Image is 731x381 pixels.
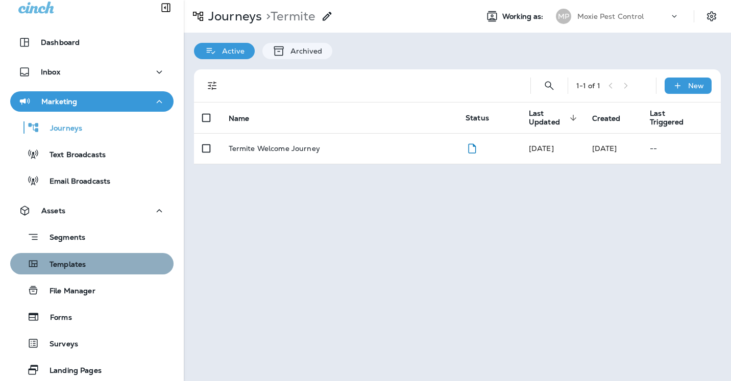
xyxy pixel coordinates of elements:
p: Templates [39,260,86,270]
span: Draft [466,143,478,152]
p: Journeys [40,124,82,134]
button: Segments [10,226,174,248]
p: Marketing [41,97,77,106]
div: 1 - 1 of 1 [576,82,600,90]
button: Dashboard [10,32,174,53]
p: Surveys [39,340,78,349]
p: File Manager [39,287,95,296]
span: Last Updated [529,109,580,126]
span: Last Triggered [650,109,697,126]
button: Filters [202,75,223,96]
p: New [688,82,704,90]
button: Email Broadcasts [10,170,174,191]
button: Settings [702,7,721,26]
p: Termite [262,9,315,24]
button: Assets [10,200,174,221]
p: Landing Pages [39,366,102,376]
span: Working as: [502,12,546,21]
button: Surveys [10,333,174,354]
p: Journeys [204,9,262,24]
span: Mark Carrigan [529,144,554,153]
p: Active [217,47,245,55]
p: Text Broadcasts [39,150,106,160]
button: Search Journeys [539,75,559,96]
button: Journeys [10,117,174,138]
button: Forms [10,306,174,327]
p: Archived [285,47,322,55]
span: Deanna Durrant [592,144,617,153]
p: Dashboard [41,38,80,46]
span: Created [592,114,621,123]
p: Moxie Pest Control [577,12,644,20]
span: Name [229,114,263,123]
button: Templates [10,253,174,274]
p: Email Broadcasts [39,177,110,187]
p: Inbox [41,68,60,76]
button: Marketing [10,91,174,112]
button: Text Broadcasts [10,143,174,165]
button: Inbox [10,62,174,82]
p: Forms [40,313,72,323]
p: -- [650,144,713,153]
p: Termite Welcome Journey [229,144,320,153]
div: MP [556,9,571,24]
span: Name [229,114,250,123]
p: Assets [41,207,65,215]
span: Last Updated [529,109,567,126]
p: Segments [39,233,85,243]
button: File Manager [10,280,174,301]
span: Status [466,113,489,122]
span: Created [592,114,634,123]
button: Landing Pages [10,359,174,380]
span: Last Triggered [650,109,684,126]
